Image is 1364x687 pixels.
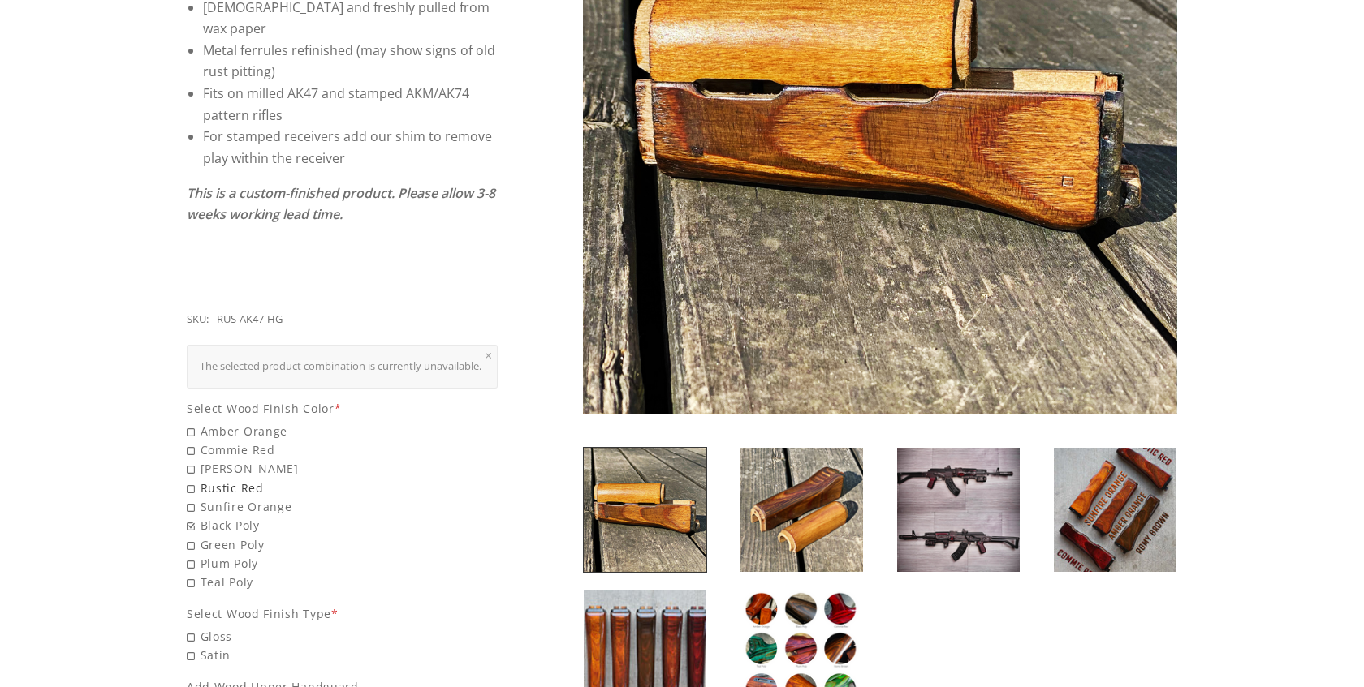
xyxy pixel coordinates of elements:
span: Commie Red [187,440,498,459]
span: Gloss [187,627,498,646]
div: Select Wood Finish Color [187,399,498,418]
span: Green Poly [187,535,498,554]
span: Sunfire Orange [187,497,498,516]
div: The selected product combination is currently unavailable. [200,358,485,376]
img: Russian AK47 Handguard [584,448,706,572]
img: Russian AK47 Handguard [740,448,863,572]
div: SKU: [187,311,209,328]
span: Teal Poly [187,573,498,591]
em: This is a custom-finished product. Please allow 3-8 weeks working lead time. [187,184,495,224]
span: Satin [187,646,498,664]
span: Plum Poly [187,554,498,573]
div: Select Wood Finish Type [187,604,498,623]
span: [PERSON_NAME] [187,459,498,478]
span: Black Poly [187,516,498,535]
img: Russian AK47 Handguard [897,448,1020,572]
a: × [485,349,492,362]
span: Amber Orange [187,422,498,440]
div: RUS-AK47-HG [217,311,283,328]
span: Rustic Red [187,479,498,497]
li: Metal ferrules refinished (may show signs of old rust pitting) [203,40,498,83]
img: Russian AK47 Handguard [1054,448,1176,572]
li: Fits on milled AK47 and stamped AKM/AK74 pattern rifles [203,83,498,126]
span: For stamped receivers add our shim to remove play within the receiver [203,127,492,167]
